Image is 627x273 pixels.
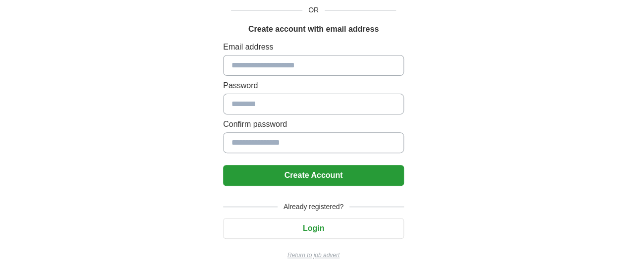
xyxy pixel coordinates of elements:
[223,251,404,260] a: Return to job advert
[223,218,404,239] button: Login
[223,118,404,130] label: Confirm password
[223,165,404,186] button: Create Account
[223,224,404,232] a: Login
[302,5,325,15] span: OR
[223,41,404,53] label: Email address
[223,80,404,92] label: Password
[278,202,349,212] span: Already registered?
[248,23,379,35] h1: Create account with email address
